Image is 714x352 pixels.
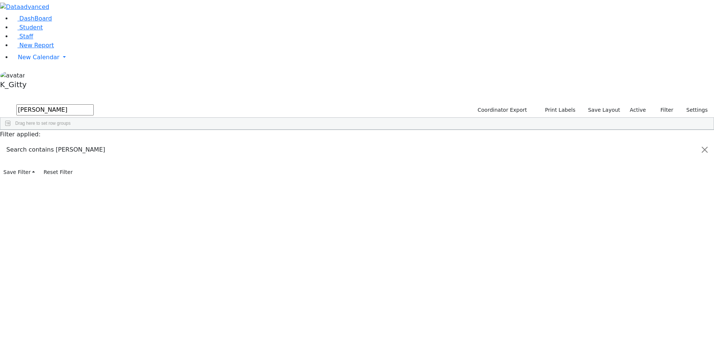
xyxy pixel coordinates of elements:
[677,104,711,116] button: Settings
[585,104,623,116] button: Save Layout
[12,15,52,22] a: DashBoard
[19,33,33,40] span: Staff
[12,33,33,40] a: Staff
[16,104,94,115] input: Search
[651,104,677,116] button: Filter
[536,104,579,116] button: Print Labels
[19,42,54,49] span: New Report
[15,121,71,126] span: Drag here to set row groups
[473,104,530,116] button: Coordinator Export
[12,42,54,49] a: New Report
[12,50,714,65] a: New Calendar
[12,24,43,31] a: Student
[19,15,52,22] span: DashBoard
[18,54,59,61] span: New Calendar
[627,104,649,116] label: Active
[696,139,714,160] button: Close
[40,167,76,178] button: Reset Filter
[19,24,43,31] span: Student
